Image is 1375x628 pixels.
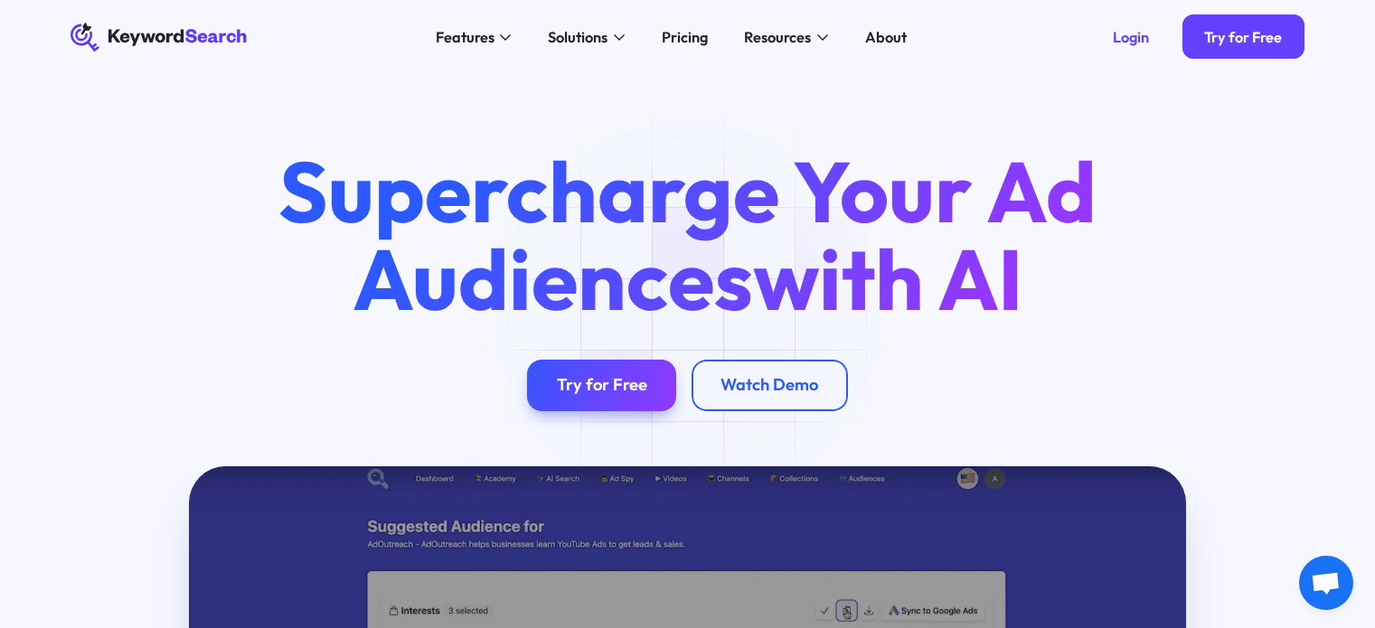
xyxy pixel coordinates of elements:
h1: Supercharge Your Ad Audiences [244,147,1130,323]
a: Login [1090,14,1171,59]
div: Features [436,26,494,49]
div: Try for Free [1204,28,1282,46]
a: Try for Free [527,360,676,411]
div: About [865,26,907,49]
a: Try for Free [1182,14,1304,59]
span: with AI [753,225,1023,332]
div: Watch Demo [720,375,818,396]
div: Solutions [548,26,607,49]
div: Login [1113,28,1149,46]
a: About [853,23,918,52]
div: Open chat [1299,556,1353,610]
div: Pricing [662,26,708,49]
div: Try for Free [557,375,647,396]
div: Resources [744,26,811,49]
a: Pricing [650,23,719,52]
